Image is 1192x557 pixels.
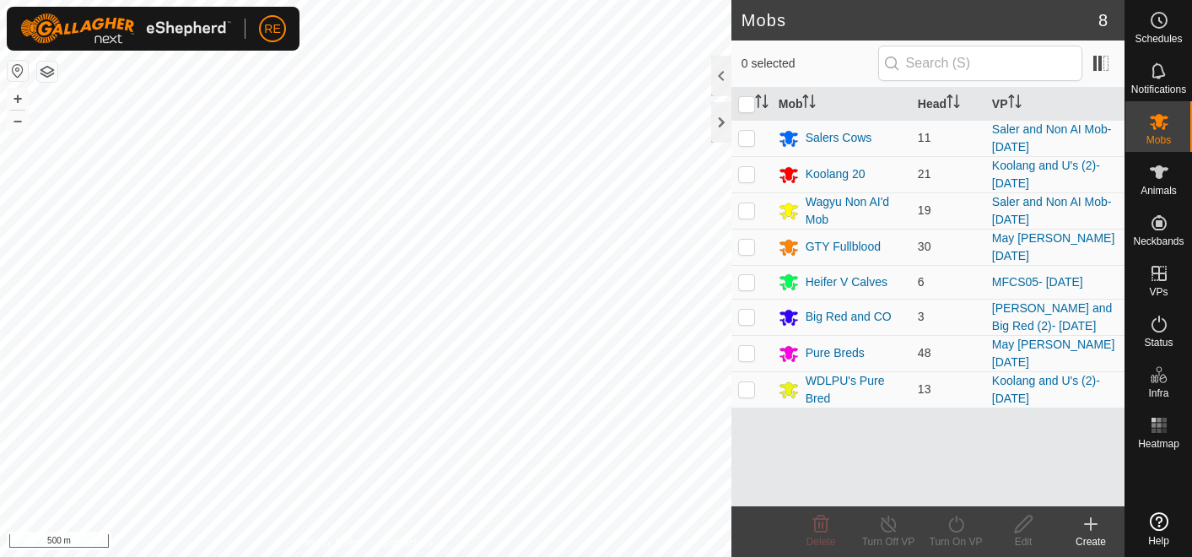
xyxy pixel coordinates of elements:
p-sorticon: Activate to sort [802,97,816,111]
span: Notifications [1131,84,1186,95]
input: Search (S) [878,46,1082,81]
span: 6 [918,275,925,289]
th: Head [911,88,985,121]
div: Create [1057,534,1125,549]
span: 8 [1098,8,1108,33]
span: Mobs [1146,135,1171,145]
div: Edit [990,534,1057,549]
a: Privacy Policy [299,535,362,550]
a: Saler and Non AI Mob- [DATE] [992,195,1112,226]
span: Infra [1148,388,1168,398]
span: Status [1144,338,1173,348]
button: Reset Map [8,61,28,81]
a: May [PERSON_NAME] [DATE] [992,231,1114,262]
button: Map Layers [37,62,57,82]
span: 19 [918,203,931,217]
span: VPs [1149,287,1168,297]
div: Salers Cows [806,129,872,147]
div: Heifer V Calves [806,273,887,291]
a: May [PERSON_NAME] [DATE] [992,338,1114,369]
span: 13 [918,382,931,396]
div: Pure Breds [806,344,865,362]
th: Mob [772,88,911,121]
a: Contact Us [382,535,432,550]
img: Gallagher Logo [20,14,231,44]
button: – [8,111,28,131]
span: 11 [918,131,931,144]
span: RE [264,20,280,38]
span: Help [1148,536,1169,546]
div: Big Red and CO [806,308,892,326]
p-sorticon: Activate to sort [1008,97,1022,111]
span: 21 [918,167,931,181]
p-sorticon: Activate to sort [947,97,960,111]
div: WDLPU's Pure Bred [806,372,904,408]
div: Wagyu Non AI'd Mob [806,193,904,229]
span: 0 selected [742,55,878,73]
a: [PERSON_NAME] and Big Red (2)- [DATE] [992,301,1112,333]
a: Help [1125,506,1192,553]
button: + [8,89,28,109]
span: Delete [806,536,836,548]
span: 48 [918,346,931,360]
span: 30 [918,240,931,253]
span: Animals [1141,186,1177,196]
span: 3 [918,310,925,323]
a: Koolang and U's (2)- [DATE] [992,159,1100,190]
div: Turn Off VP [855,534,922,549]
h2: Mobs [742,10,1098,30]
a: MFCS05- [DATE] [992,275,1083,289]
th: VP [985,88,1125,121]
p-sorticon: Activate to sort [755,97,769,111]
span: Schedules [1135,34,1182,44]
div: GTY Fullblood [806,238,881,256]
a: Koolang and U's (2)- [DATE] [992,374,1100,405]
span: Neckbands [1133,236,1184,246]
a: Saler and Non AI Mob- [DATE] [992,122,1112,154]
div: Koolang 20 [806,165,866,183]
div: Turn On VP [922,534,990,549]
span: Heatmap [1138,439,1179,449]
